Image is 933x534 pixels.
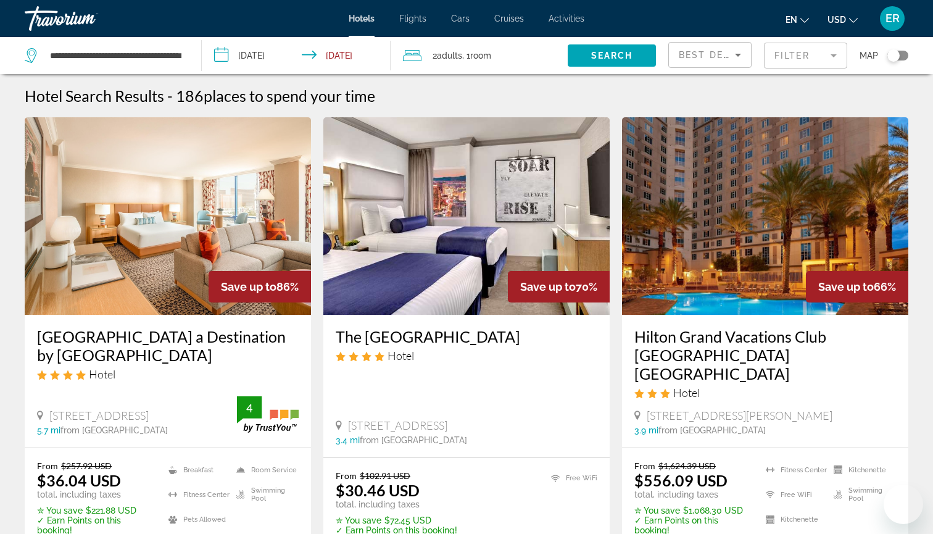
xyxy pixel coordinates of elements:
[336,470,357,481] span: From
[786,15,797,25] span: en
[202,37,391,74] button: Check-in date: Sep 15, 2025 Check-out date: Sep 19, 2025
[37,327,299,364] a: [GEOGRAPHIC_DATA] a Destination by [GEOGRAPHIC_DATA]
[786,10,809,28] button: Change language
[348,419,447,432] span: [STREET_ADDRESS]
[591,51,633,60] span: Search
[25,117,311,315] img: Hotel image
[162,511,231,529] li: Pets Allowed
[827,485,896,504] li: Swimming Pool
[658,461,716,471] del: $1,624.39 USD
[679,48,741,62] mat-select: Sort by
[37,490,153,499] p: total, including taxes
[622,117,908,315] img: Hotel image
[49,409,149,422] span: [STREET_ADDRESS]
[508,271,610,302] div: 70%
[764,42,847,69] button: Filter
[391,37,568,74] button: Travelers: 2 adults, 0 children
[494,14,524,23] a: Cruises
[162,461,231,479] li: Breakfast
[634,506,750,515] p: $1,068.30 USD
[237,401,262,415] div: 4
[634,425,658,435] span: 3.9 mi
[61,461,112,471] del: $257.92 USD
[634,490,750,499] p: total, including taxes
[37,506,153,515] p: $221.88 USD
[60,425,168,435] span: from [GEOGRAPHIC_DATA]
[876,6,908,31] button: User Menu
[760,461,828,479] li: Fitness Center
[89,367,115,381] span: Hotel
[336,435,360,445] span: 3.4 mi
[860,47,878,64] span: Map
[520,280,576,293] span: Save up to
[673,386,700,399] span: Hotel
[760,485,828,504] li: Free WiFi
[360,470,410,481] del: $102.91 USD
[237,396,299,433] img: trustyou-badge.svg
[634,471,728,490] ins: $556.09 USD
[336,499,457,509] p: total, including taxes
[545,470,597,486] li: Free WiFi
[176,86,375,105] h2: 186
[25,2,148,35] a: Travorium
[204,86,375,105] span: places to spend your time
[336,481,420,499] ins: $30.46 USD
[388,349,414,362] span: Hotel
[336,327,597,346] a: The [GEOGRAPHIC_DATA]
[360,435,467,445] span: from [GEOGRAPHIC_DATA]
[634,327,896,383] a: Hilton Grand Vacations Club [GEOGRAPHIC_DATA] [GEOGRAPHIC_DATA]
[230,461,299,479] li: Room Service
[37,425,60,435] span: 5.7 mi
[827,461,896,479] li: Kitchenette
[221,280,276,293] span: Save up to
[167,86,173,105] span: -
[827,10,858,28] button: Change currency
[209,271,311,302] div: 86%
[827,15,846,25] span: USD
[230,485,299,504] li: Swimming Pool
[37,471,121,490] ins: $36.04 USD
[349,14,375,23] a: Hotels
[634,461,655,471] span: From
[162,485,231,504] li: Fitness Center
[451,14,470,23] a: Cars
[37,367,299,381] div: 4 star Hotel
[658,425,766,435] span: from [GEOGRAPHIC_DATA]
[634,386,896,399] div: 3 star Hotel
[336,349,597,362] div: 4 star Hotel
[634,506,680,515] span: ✮ You save
[885,12,900,25] span: ER
[336,515,457,525] p: $72.45 USD
[437,51,462,60] span: Adults
[37,461,58,471] span: From
[25,86,164,105] h1: Hotel Search Results
[433,47,462,64] span: 2
[323,117,610,315] img: Hotel image
[549,14,584,23] a: Activities
[679,50,743,60] span: Best Deals
[336,515,381,525] span: ✮ You save
[806,271,908,302] div: 66%
[760,511,828,529] li: Kitchenette
[470,51,491,60] span: Room
[37,506,83,515] span: ✮ You save
[568,44,656,67] button: Search
[884,485,923,524] iframe: Button to launch messaging window
[399,14,426,23] a: Flights
[818,280,874,293] span: Save up to
[462,47,491,64] span: , 1
[647,409,832,422] span: [STREET_ADDRESS][PERSON_NAME]
[878,50,908,61] button: Toggle map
